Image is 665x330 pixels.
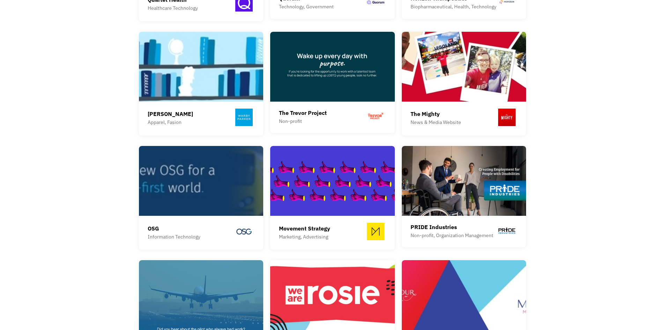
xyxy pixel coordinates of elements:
[279,117,327,125] div: Non-profit
[270,32,395,133] a: The Trevor ProjectNon-profit
[148,118,193,126] div: Apparel, Fasion
[148,4,198,12] div: Healthcare Technology
[279,224,330,233] div: Movement Strategy
[279,109,327,117] div: The Trevor Project
[270,146,395,250] a: Movement StrategyMarketing, Advertising
[411,223,493,231] div: PRIDE Industries
[148,233,200,241] div: Information Technology
[148,224,200,233] div: OSG
[402,146,526,247] a: PRIDE IndustriesNon-profit, Organization Management
[148,110,193,118] div: [PERSON_NAME]
[139,32,264,135] a: [PERSON_NAME]Apparel, Fasion
[402,32,526,135] a: The MightyNews & Media Website
[411,118,461,126] div: News & Media Website
[139,146,264,250] a: OSGInformation Technology
[411,110,461,118] div: The Mighty
[279,2,334,11] div: Technology, Government
[279,233,330,241] div: Marketing, Advertising
[411,231,493,240] div: Non-profit, Organization Management
[411,2,496,11] div: Biopharmaceutical, Health, Technology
